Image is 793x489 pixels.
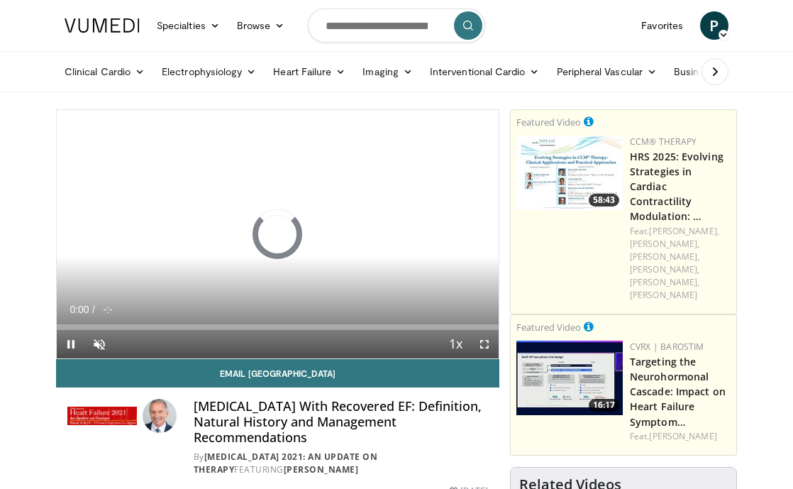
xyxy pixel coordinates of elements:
[228,11,294,40] a: Browse
[516,136,623,210] a: 58:43
[516,341,623,415] img: f3314642-f119-4bcb-83d2-db4b1a91d31e.150x105_q85_crop-smart_upscale.jpg
[85,330,113,358] button: Unmute
[649,225,719,237] a: [PERSON_NAME],
[194,451,488,476] div: By FEATURING
[630,238,699,250] a: [PERSON_NAME],
[630,276,699,288] a: [PERSON_NAME],
[421,57,548,86] a: Interventional Cardio
[516,321,581,334] small: Featured Video
[516,341,623,415] a: 16:17
[194,399,488,445] h4: [MEDICAL_DATA] With Recovered EF: Definition, Natural History and Management Recommendations
[70,304,89,315] span: 0:00
[56,359,499,388] a: Email [GEOGRAPHIC_DATA]
[67,399,137,433] img: Heart Failure 2021: An Update on Therapy
[103,304,112,315] span: -:-
[148,11,228,40] a: Specialties
[630,251,699,263] a: [PERSON_NAME],
[57,324,499,330] div: Progress Bar
[354,57,421,86] a: Imaging
[92,304,95,315] span: /
[589,194,619,207] span: 58:43
[548,57,665,86] a: Peripheral Vascular
[56,57,153,86] a: Clinical Cardio
[470,330,499,358] button: Fullscreen
[633,11,692,40] a: Favorites
[308,9,485,43] input: Search topics, interventions
[649,430,716,442] a: [PERSON_NAME]
[143,399,177,433] img: Avatar
[284,463,359,476] a: [PERSON_NAME]
[442,330,470,358] button: Playback Rate
[194,451,378,476] a: [MEDICAL_DATA] 2021: An Update on Therapy
[700,11,728,40] a: P
[589,399,619,412] span: 16:17
[630,150,723,223] a: HRS 2025: Evolving Strategies in Cardiac Contractility Modulation: …
[516,136,623,210] img: 3f694bbe-f46e-4e2a-ab7b-fff0935bbb6c.150x105_q85_crop-smart_upscale.jpg
[630,136,697,148] a: CCM® Therapy
[630,341,704,353] a: CVRx | Barostim
[265,57,354,86] a: Heart Failure
[57,110,499,358] video-js: Video Player
[630,355,726,428] a: Targeting the Neurohormonal Cascade: Impact on Heart Failure Symptom…
[57,330,85,358] button: Pause
[516,116,581,128] small: Featured Video
[630,289,697,301] a: [PERSON_NAME]
[153,57,265,86] a: Electrophysiology
[630,263,699,275] a: [PERSON_NAME],
[65,18,140,33] img: VuMedi Logo
[630,225,731,302] div: Feat.
[665,57,738,86] a: Business
[630,430,731,443] div: Feat.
